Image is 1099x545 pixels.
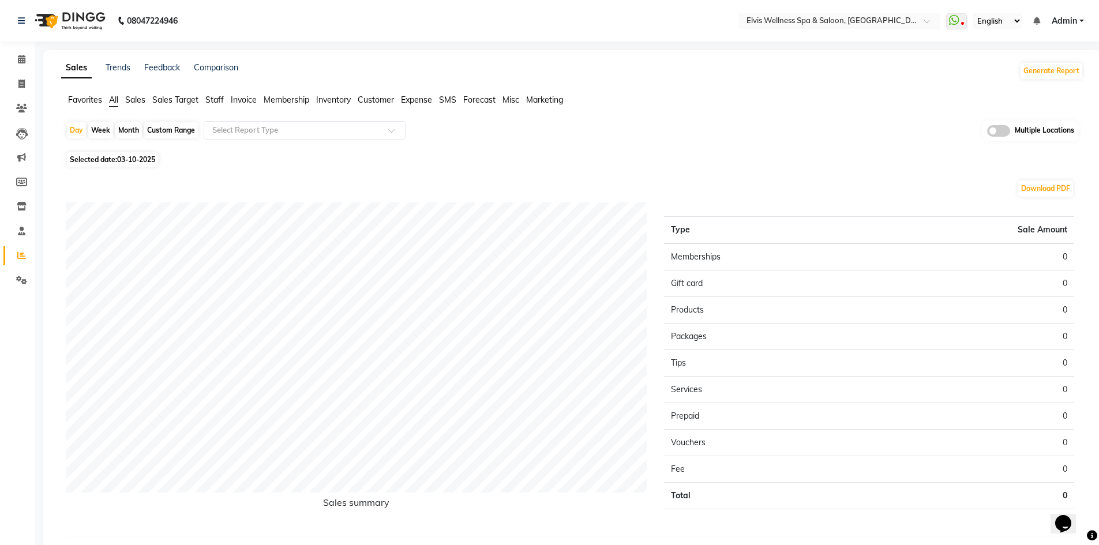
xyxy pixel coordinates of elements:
[664,216,869,243] th: Type
[463,95,496,105] span: Forecast
[1052,15,1077,27] span: Admin
[106,62,130,73] a: Trends
[869,482,1074,509] td: 0
[869,243,1074,270] td: 0
[1051,499,1087,533] iframe: chat widget
[194,62,238,73] a: Comparison
[869,296,1074,323] td: 0
[61,58,92,78] a: Sales
[1018,181,1073,197] button: Download PDF
[125,95,145,105] span: Sales
[664,403,869,429] td: Prepaid
[401,95,432,105] span: Expense
[1021,63,1082,79] button: Generate Report
[109,95,118,105] span: All
[127,5,178,37] b: 08047224946
[869,456,1074,482] td: 0
[869,270,1074,296] td: 0
[869,403,1074,429] td: 0
[502,95,519,105] span: Misc
[67,152,158,167] span: Selected date:
[67,122,86,138] div: Day
[316,95,351,105] span: Inventory
[664,296,869,323] td: Products
[869,376,1074,403] td: 0
[264,95,309,105] span: Membership
[869,323,1074,349] td: 0
[29,5,108,37] img: logo
[66,497,647,513] h6: Sales summary
[664,456,869,482] td: Fee
[231,95,257,105] span: Invoice
[68,95,102,105] span: Favorites
[664,323,869,349] td: Packages
[88,122,113,138] div: Week
[358,95,394,105] span: Customer
[664,482,869,509] td: Total
[869,216,1074,243] th: Sale Amount
[664,270,869,296] td: Gift card
[144,122,198,138] div: Custom Range
[439,95,456,105] span: SMS
[115,122,142,138] div: Month
[205,95,224,105] span: Staff
[144,62,180,73] a: Feedback
[869,429,1074,456] td: 0
[664,349,869,376] td: Tips
[117,155,155,164] span: 03-10-2025
[1015,125,1074,137] span: Multiple Locations
[152,95,198,105] span: Sales Target
[664,243,869,270] td: Memberships
[526,95,563,105] span: Marketing
[664,429,869,456] td: Vouchers
[869,349,1074,376] td: 0
[664,376,869,403] td: Services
